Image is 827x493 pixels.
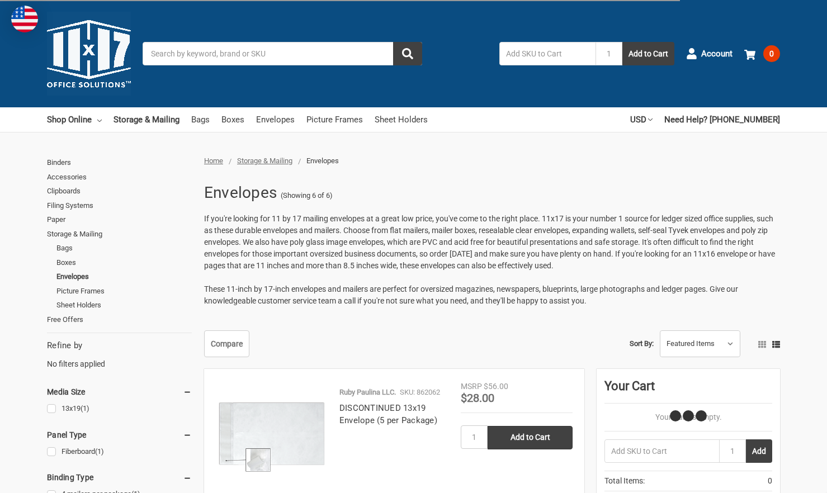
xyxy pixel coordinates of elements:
[47,184,192,198] a: Clipboards
[461,391,494,405] span: $28.00
[114,107,179,132] a: Storage & Mailing
[56,241,192,255] a: Bags
[204,157,223,165] a: Home
[47,107,102,132] a: Shop Online
[81,404,89,413] span: (1)
[686,39,733,68] a: Account
[47,444,192,459] a: Fiberboard
[47,212,192,227] a: Paper
[204,214,775,270] span: If you're looking for 11 by 17 mailing envelopes at a great low price, you've come to the right p...
[11,6,38,32] img: duty and tax information for United States
[204,285,738,305] span: These 11-inch by 17-inch envelopes and mailers are perfect for oversized magazines, newspapers, b...
[47,12,131,96] img: 11x17.com
[56,284,192,298] a: Picture Frames
[281,190,333,201] span: (Showing 6 of 6)
[630,107,653,132] a: USD
[604,377,772,404] div: Your Cart
[143,42,422,65] input: Search by keyword, brand or SKU
[47,198,192,213] a: Filing Systems
[306,107,363,132] a: Picture Frames
[768,475,772,487] span: 0
[701,48,733,60] span: Account
[47,385,192,399] h5: Media Size
[604,475,645,487] span: Total Items:
[375,107,428,132] a: Sheet Holders
[47,155,192,170] a: Binders
[763,45,780,62] span: 0
[191,107,210,132] a: Bags
[630,335,654,352] label: Sort By:
[604,439,719,463] input: Add SKU to Cart
[400,387,440,398] p: SKU: 862062
[204,178,277,207] h1: Envelopes
[95,447,104,456] span: (1)
[47,312,192,327] a: Free Offers
[47,401,192,416] a: 13x19
[204,330,249,357] a: Compare
[47,339,192,369] div: No filters applied
[499,42,596,65] input: Add SKU to Cart
[56,298,192,312] a: Sheet Holders
[339,403,437,426] a: DISCONTINUED 13x19 Envelope (5 per Package)
[221,107,244,132] a: Boxes
[47,428,192,442] h5: Panel Type
[56,255,192,270] a: Boxes
[237,157,292,165] a: Storage & Mailing
[47,339,192,352] h5: Refine by
[47,170,192,184] a: Accessories
[484,382,508,391] span: $56.00
[622,42,674,65] button: Add to Cart
[216,381,328,492] img: 13x19 Envelope (5 per Package)
[256,107,295,132] a: Envelopes
[746,439,772,463] button: Add
[47,227,192,241] a: Storage & Mailing
[461,381,482,392] div: MSRP
[306,157,339,165] span: Envelopes
[664,107,780,132] a: Need Help? [PHONE_NUMBER]
[47,471,192,484] h5: Binding Type
[56,269,192,284] a: Envelopes
[744,39,780,68] a: 0
[339,387,396,398] p: Ruby Paulina LLC.
[488,426,573,449] input: Add to Cart
[604,411,772,423] p: Your Cart Is Empty.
